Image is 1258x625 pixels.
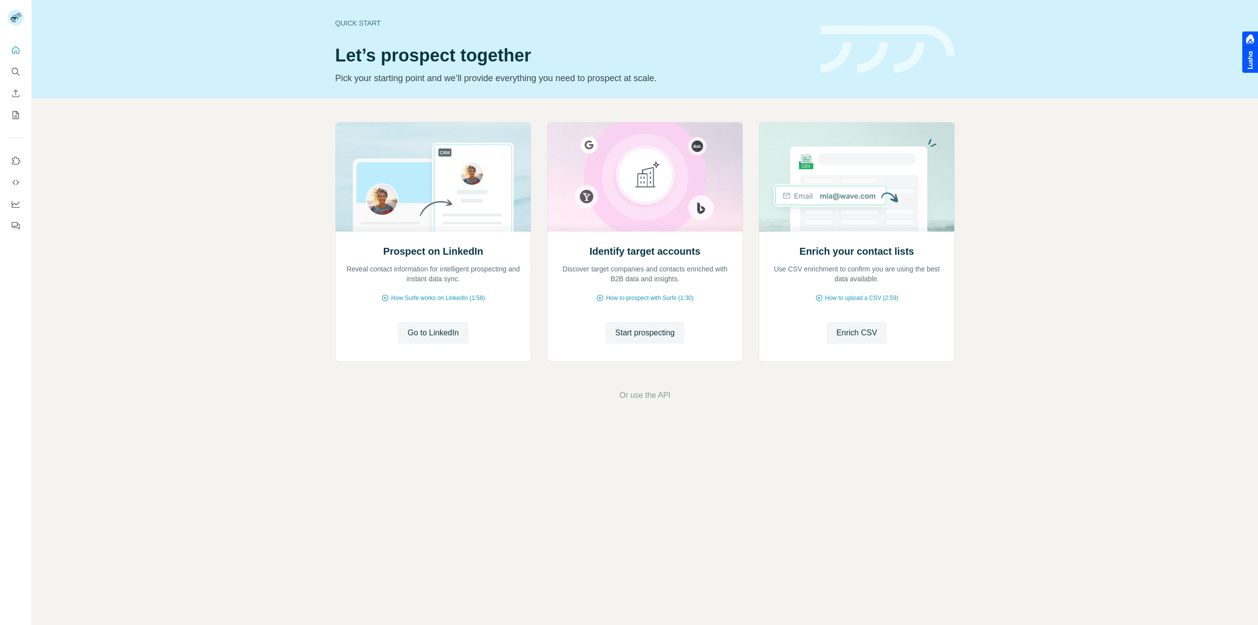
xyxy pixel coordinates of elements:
[335,71,809,85] p: Pick your starting point and we’ll provide everything you need to prospect at scale.
[769,264,944,284] p: Use CSV enrichment to confirm you are using the best data available.
[606,294,693,302] span: How to prospect with Surfe (1:30)
[8,152,24,170] button: Use Surfe on LinkedIn
[8,106,24,124] button: My lists
[800,244,914,258] h2: Enrich your contact lists
[759,122,955,232] img: Enrich your contact lists
[8,195,24,213] button: Dashboard
[827,322,887,344] button: Enrich CSV
[335,46,809,65] h1: Let’s prospect together
[619,389,670,401] button: Or use the API
[335,18,809,28] div: Quick start
[590,244,701,258] h2: Identify target accounts
[605,322,685,344] button: Start prospecting
[8,85,24,102] button: Enrich CSV
[825,294,898,302] span: How to upload a CSV (2:59)
[615,327,675,339] span: Start prospecting
[8,217,24,235] button: Feedback
[8,63,24,81] button: Search
[391,294,485,302] span: How Surfe works on LinkedIn (1:58)
[383,244,483,258] h2: Prospect on LinkedIn
[398,322,468,344] button: Go to LinkedIn
[8,41,24,59] button: Quick start
[8,174,24,191] button: Use Surfe API
[547,122,743,232] img: Identify target accounts
[407,327,458,339] span: Go to LinkedIn
[557,264,733,284] p: Discover target companies and contacts enriched with B2B data and insights.
[821,26,955,73] img: banner
[335,122,531,232] img: Prospect on LinkedIn
[836,327,877,339] span: Enrich CSV
[345,264,521,284] p: Reveal contact information for intelligent prospecting and instant data sync.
